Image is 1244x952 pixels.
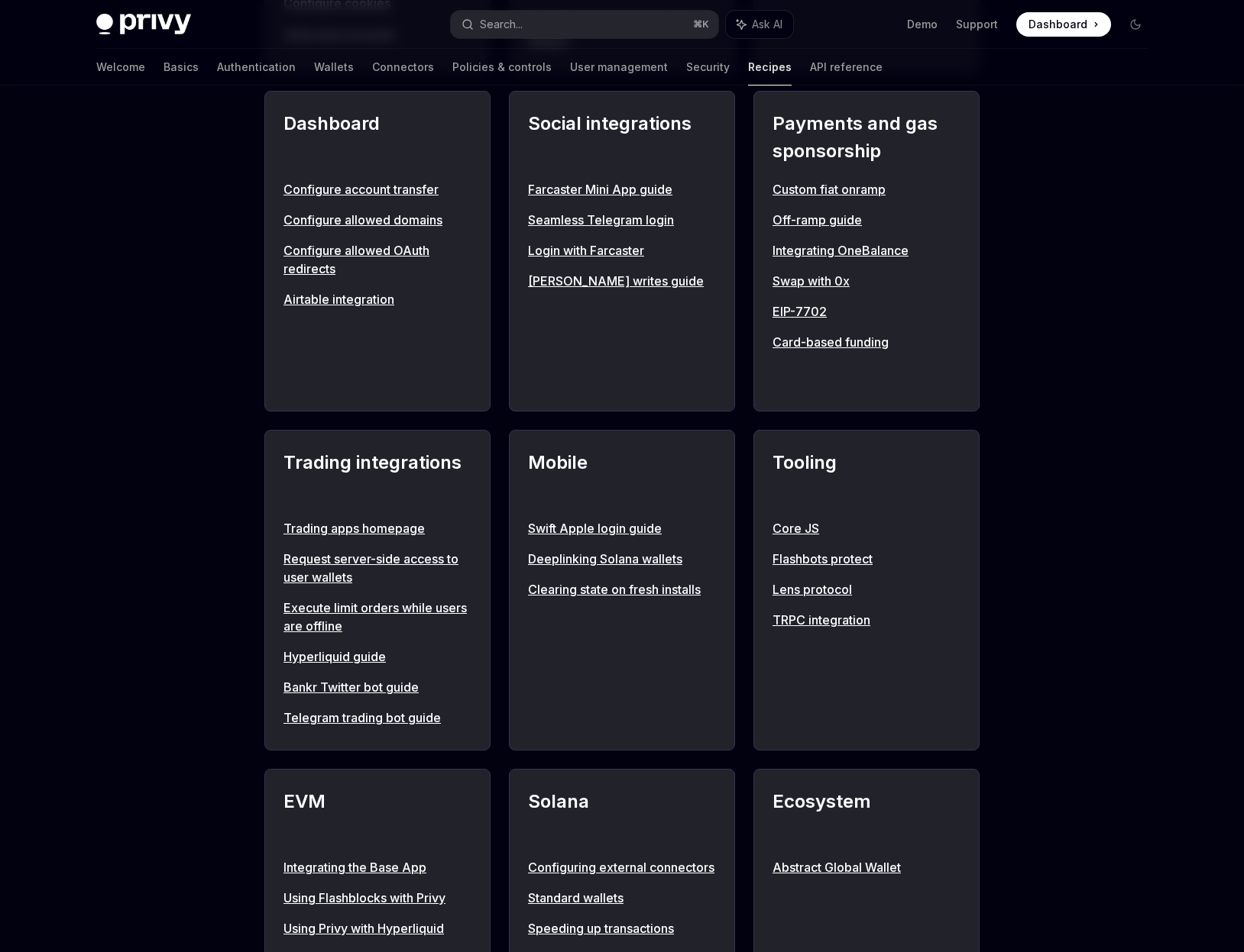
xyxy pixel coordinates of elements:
[283,788,471,843] h2: EVM
[570,49,668,86] a: User management
[283,919,471,937] a: Using Privy with Hyperliquid
[528,241,716,260] a: Login with Farcaster
[773,580,961,599] a: Lens protocol
[773,611,961,629] a: TRPC integration
[810,49,883,86] a: API reference
[1123,12,1148,37] button: Toggle dark mode
[528,110,716,165] h2: Social integrations
[217,49,296,86] a: Authentication
[1016,12,1111,37] a: Dashboard
[1029,17,1087,32] span: Dashboard
[748,49,792,86] a: Recipes
[773,519,961,537] a: Core JS
[528,272,716,290] a: [PERSON_NAME] writes guide
[283,519,471,537] a: Trading apps homepage
[451,11,718,38] button: Search...⌘K
[164,49,199,86] a: Basics
[773,241,961,260] a: Integrating OneBalance
[314,49,354,86] a: Wallets
[283,708,471,727] a: Telegram trading bot guide
[528,180,716,198] a: Farcaster Mini App guide
[773,180,961,198] a: Custom fiat onramp
[283,678,471,696] a: Bankr Twitter bot guide
[773,449,961,504] h2: Tooling
[528,211,716,229] a: Seamless Telegram login
[528,550,716,568] a: Deeplinking Solana wallets
[480,15,523,34] div: Search...
[528,449,716,504] h2: Mobile
[907,17,938,32] a: Demo
[283,290,471,308] a: Airtable integration
[773,550,961,568] a: Flashbots protect
[773,333,961,351] a: Card-based funding
[693,18,709,31] span: ⌘ K
[686,49,730,86] a: Security
[773,858,961,876] a: Abstract Global Wallet
[283,180,471,198] a: Configure account transfer
[773,272,961,290] a: Swap with 0x
[96,14,191,35] img: dark logo
[283,599,471,635] a: Execute limit orders while users are offline
[773,302,961,321] a: EIP-7702
[528,580,716,599] a: Clearing state on fresh installs
[773,788,961,843] h2: Ecosystem
[452,49,552,86] a: Policies & controls
[283,211,471,229] a: Configure allowed domains
[283,241,471,278] a: Configure allowed OAuth redirects
[283,550,471,586] a: Request server-side access to user wallets
[372,49,434,86] a: Connectors
[283,858,471,876] a: Integrating the Base App
[96,49,145,86] a: Welcome
[528,788,716,843] h2: Solana
[528,889,716,907] a: Standard wallets
[726,11,793,38] button: Ask AI
[956,17,998,32] a: Support
[283,110,471,165] h2: Dashboard
[283,889,471,907] a: Using Flashblocks with Privy
[528,519,716,537] a: Swift Apple login guide
[752,17,782,32] span: Ask AI
[773,211,961,229] a: Off-ramp guide
[283,647,471,666] a: Hyperliquid guide
[528,919,716,937] a: Speeding up transactions
[773,110,961,165] h2: Payments and gas sponsorship
[283,449,471,504] h2: Trading integrations
[528,858,716,876] a: Configuring external connectors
